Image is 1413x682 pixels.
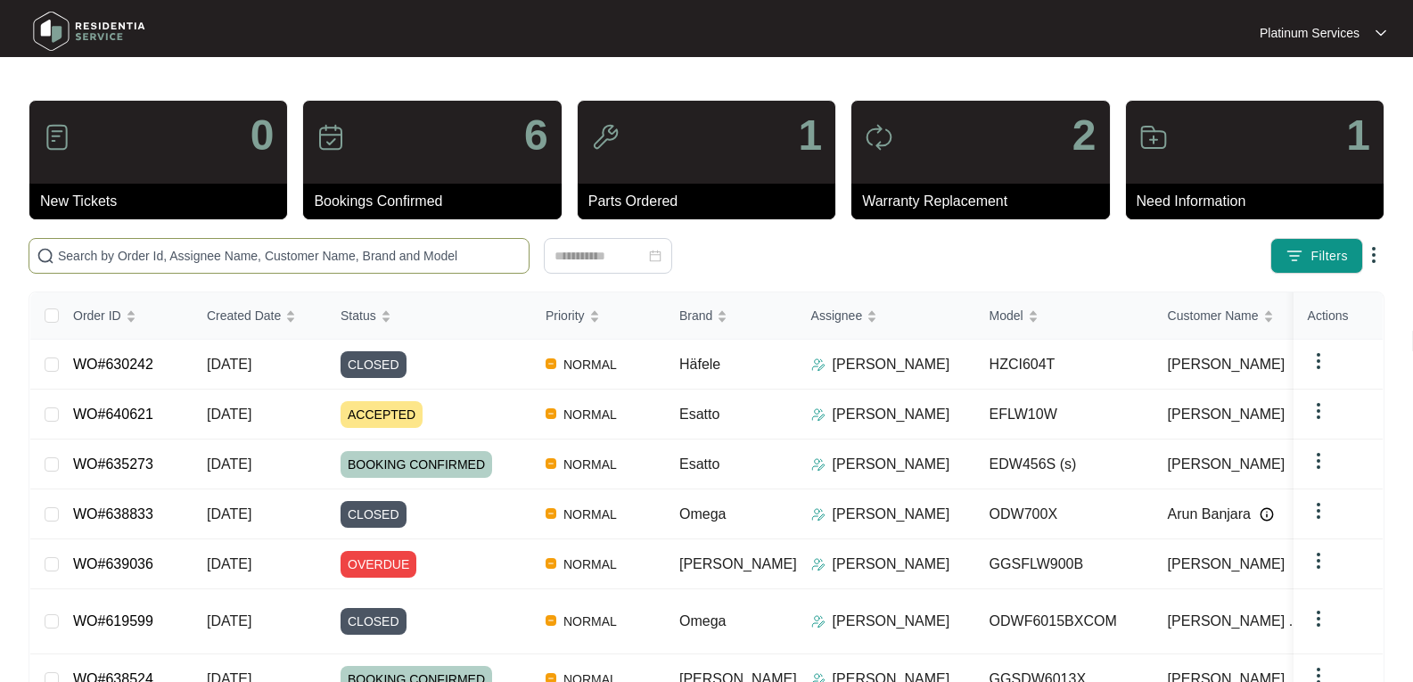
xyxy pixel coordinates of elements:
[811,557,826,571] img: Assigner Icon
[975,440,1154,489] td: EDW456S (s)
[1260,507,1274,522] img: Info icon
[43,123,71,152] img: icon
[591,123,620,152] img: icon
[865,123,893,152] img: icon
[811,407,826,422] img: Assigner Icon
[556,404,624,425] span: NORMAL
[207,407,251,422] span: [DATE]
[1260,24,1360,42] p: Platinum Services
[1308,400,1329,422] img: dropdown arrow
[341,351,407,378] span: CLOSED
[833,454,950,475] p: [PERSON_NAME]
[193,292,326,340] th: Created Date
[1168,454,1286,475] span: [PERSON_NAME]
[546,615,556,626] img: Vercel Logo
[1308,350,1329,372] img: dropdown arrow
[797,292,975,340] th: Assignee
[58,246,522,266] input: Search by Order Id, Assignee Name, Customer Name, Brand and Model
[833,504,950,525] p: [PERSON_NAME]
[207,357,251,372] span: [DATE]
[679,456,719,472] span: Esatto
[679,357,720,372] span: Häfele
[1270,238,1363,274] button: filter iconFilters
[862,191,1109,212] p: Warranty Replacement
[588,191,835,212] p: Parts Ordered
[37,247,54,265] img: search-icon
[811,306,863,325] span: Assignee
[975,539,1154,589] td: GGSFLW900B
[679,407,719,422] span: Esatto
[1168,611,1301,632] span: [PERSON_NAME] ...
[73,306,121,325] span: Order ID
[546,306,585,325] span: Priority
[341,608,407,635] span: CLOSED
[679,613,726,629] span: Omega
[207,556,251,571] span: [DATE]
[679,556,797,571] span: [PERSON_NAME]
[73,613,153,629] a: WO#619599
[546,358,556,369] img: Vercel Logo
[811,614,826,629] img: Assigner Icon
[798,114,822,157] p: 1
[1308,608,1329,629] img: dropdown arrow
[679,506,726,522] span: Omega
[556,454,624,475] span: NORMAL
[207,613,251,629] span: [DATE]
[975,489,1154,539] td: ODW700X
[556,611,624,632] span: NORMAL
[1154,292,1332,340] th: Customer Name
[1308,500,1329,522] img: dropdown arrow
[326,292,531,340] th: Status
[73,506,153,522] a: WO#638833
[1168,354,1286,375] span: [PERSON_NAME]
[316,123,345,152] img: icon
[975,292,1154,340] th: Model
[679,306,712,325] span: Brand
[1376,29,1386,37] img: dropdown arrow
[1363,244,1384,266] img: dropdown arrow
[811,457,826,472] img: Assigner Icon
[73,357,153,372] a: WO#630242
[833,611,950,632] p: [PERSON_NAME]
[314,191,561,212] p: Bookings Confirmed
[1137,191,1384,212] p: Need Information
[1168,306,1259,325] span: Customer Name
[811,507,826,522] img: Assigner Icon
[59,292,193,340] th: Order ID
[990,306,1023,325] span: Model
[546,558,556,569] img: Vercel Logo
[207,506,251,522] span: [DATE]
[73,556,153,571] a: WO#639036
[341,551,416,578] span: OVERDUE
[1308,550,1329,571] img: dropdown arrow
[251,114,275,157] p: 0
[341,401,423,428] span: ACCEPTED
[546,458,556,469] img: Vercel Logo
[665,292,797,340] th: Brand
[73,456,153,472] a: WO#635273
[1294,292,1383,340] th: Actions
[1168,504,1251,525] span: Arun Banjara
[1346,114,1370,157] p: 1
[556,554,624,575] span: NORMAL
[833,354,950,375] p: [PERSON_NAME]
[1308,450,1329,472] img: dropdown arrow
[556,354,624,375] span: NORMAL
[27,4,152,58] img: residentia service logo
[341,451,492,478] span: BOOKING CONFIRMED
[975,390,1154,440] td: EFLW10W
[524,114,548,157] p: 6
[207,306,281,325] span: Created Date
[341,501,407,528] span: CLOSED
[1072,114,1097,157] p: 2
[207,456,251,472] span: [DATE]
[1168,404,1286,425] span: [PERSON_NAME]
[833,404,950,425] p: [PERSON_NAME]
[73,407,153,422] a: WO#640621
[546,408,556,419] img: Vercel Logo
[1168,554,1286,575] span: [PERSON_NAME]
[975,340,1154,390] td: HZCI604T
[556,504,624,525] span: NORMAL
[546,508,556,519] img: Vercel Logo
[1139,123,1168,152] img: icon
